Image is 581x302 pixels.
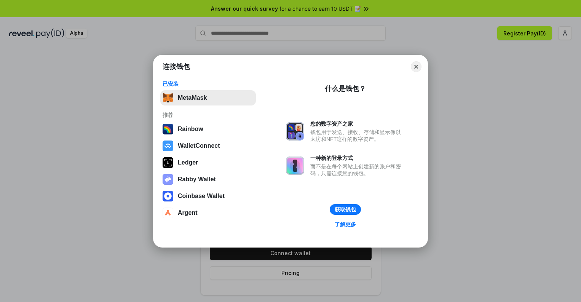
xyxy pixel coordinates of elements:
img: svg+xml,%3Csvg%20width%3D%2228%22%20height%3D%2228%22%20viewBox%3D%220%200%2028%2028%22%20fill%3D... [163,208,173,218]
img: svg+xml,%3Csvg%20xmlns%3D%22http%3A%2F%2Fwww.w3.org%2F2000%2Fsvg%22%20width%3D%2228%22%20height%3... [163,157,173,168]
div: 钱包用于发送、接收、存储和显示像以太坊和NFT这样的数字资产。 [310,129,405,142]
img: svg+xml,%3Csvg%20fill%3D%22none%22%20height%3D%2233%22%20viewBox%3D%220%200%2035%2033%22%20width%... [163,93,173,103]
button: Rabby Wallet [160,172,256,187]
img: svg+xml,%3Csvg%20width%3D%22120%22%20height%3D%22120%22%20viewBox%3D%220%200%20120%20120%22%20fil... [163,124,173,134]
div: 推荐 [163,112,254,118]
div: 已安装 [163,80,254,87]
img: svg+xml,%3Csvg%20xmlns%3D%22http%3A%2F%2Fwww.w3.org%2F2000%2Fsvg%22%20fill%3D%22none%22%20viewBox... [286,157,304,175]
button: Close [411,61,421,72]
div: 而不是在每个网站上创建新的账户和密码，只需连接您的钱包。 [310,163,405,177]
div: 一种新的登录方式 [310,155,405,161]
div: 您的数字资产之家 [310,120,405,127]
div: WalletConnect [178,142,220,149]
button: Ledger [160,155,256,170]
div: Ledger [178,159,198,166]
h1: 连接钱包 [163,62,190,71]
div: 获取钱包 [335,206,356,213]
a: 了解更多 [330,219,361,229]
img: svg+xml,%3Csvg%20xmlns%3D%22http%3A%2F%2Fwww.w3.org%2F2000%2Fsvg%22%20fill%3D%22none%22%20viewBox... [163,174,173,185]
div: 了解更多 [335,221,356,228]
div: Coinbase Wallet [178,193,225,200]
div: Argent [178,209,198,216]
div: MetaMask [178,94,207,101]
div: 什么是钱包？ [325,84,366,93]
img: svg+xml,%3Csvg%20width%3D%2228%22%20height%3D%2228%22%20viewBox%3D%220%200%2028%2028%22%20fill%3D... [163,141,173,151]
button: MetaMask [160,90,256,105]
button: Rainbow [160,121,256,137]
img: svg+xml,%3Csvg%20xmlns%3D%22http%3A%2F%2Fwww.w3.org%2F2000%2Fsvg%22%20fill%3D%22none%22%20viewBox... [286,122,304,141]
div: Rabby Wallet [178,176,216,183]
img: svg+xml,%3Csvg%20width%3D%2228%22%20height%3D%2228%22%20viewBox%3D%220%200%2028%2028%22%20fill%3D... [163,191,173,201]
button: WalletConnect [160,138,256,153]
div: Rainbow [178,126,203,133]
button: Coinbase Wallet [160,189,256,204]
button: 获取钱包 [330,204,361,215]
button: Argent [160,205,256,221]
